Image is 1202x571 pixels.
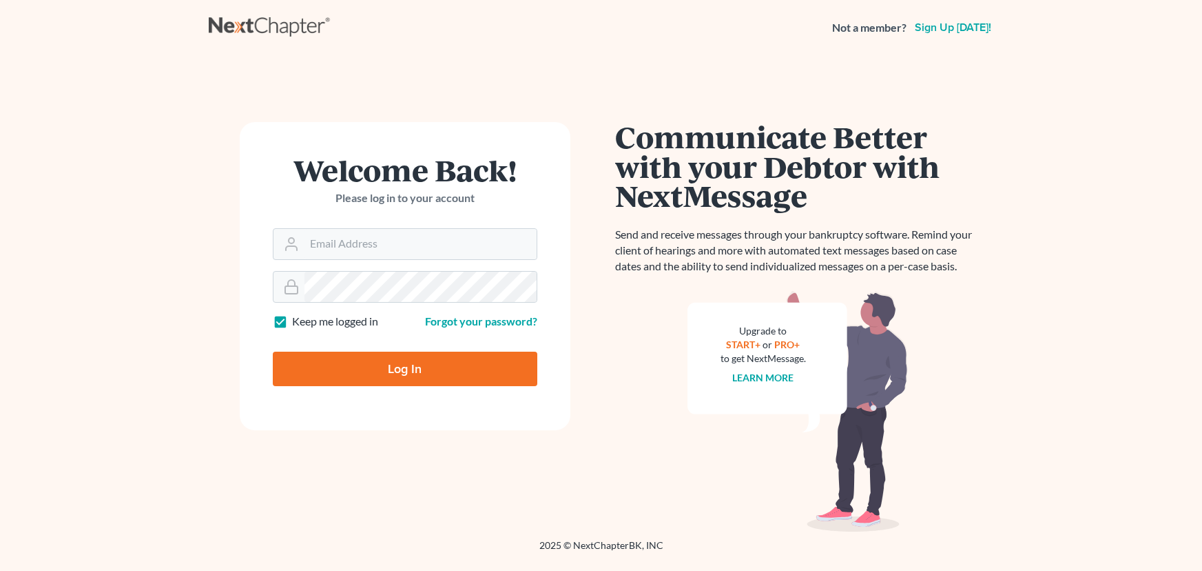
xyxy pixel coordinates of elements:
a: Learn more [732,372,794,383]
a: START+ [726,339,760,350]
input: Log In [273,352,537,386]
p: Please log in to your account [273,190,537,206]
img: nextmessage_bg-59042aed3d76b12b5cd301f8e5b87938c9018125f34e5fa2b7a6b67550977c72.svg [687,291,908,532]
a: Forgot your password? [425,314,537,328]
input: Email Address [304,229,537,259]
strong: Not a member? [832,20,906,36]
div: Upgrade to [721,324,806,338]
h1: Welcome Back! [273,155,537,185]
label: Keep me logged in [292,314,378,330]
div: 2025 © NextChapterBK, INC [209,539,994,563]
div: to get NextMessage. [721,352,806,365]
p: Send and receive messages through your bankruptcy software. Remind your client of hearings and mo... [615,227,980,274]
h1: Communicate Better with your Debtor with NextMessage [615,122,980,210]
span: or [763,339,772,350]
a: PRO+ [774,339,800,350]
a: Sign up [DATE]! [912,22,994,33]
